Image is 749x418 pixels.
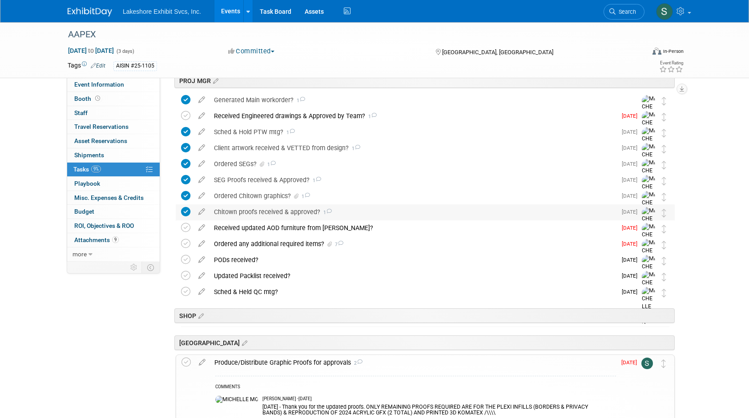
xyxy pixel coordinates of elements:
[642,287,655,326] img: MICHELLE MOYA
[196,311,204,320] a: Edit sections
[294,98,305,104] span: 1
[642,191,655,230] img: MICHELLE MOYA
[662,129,666,137] i: Move task
[194,112,209,120] a: edit
[442,49,553,56] span: [GEOGRAPHIC_DATA], [GEOGRAPHIC_DATA]
[194,358,210,366] a: edit
[74,236,119,243] span: Attachments
[240,338,247,347] a: Edit sections
[642,239,655,278] img: MICHELLE MOYA
[112,236,119,243] span: 9
[662,145,666,153] i: Move task
[74,123,129,130] span: Travel Reservations
[67,205,160,219] a: Budget
[662,289,666,297] i: Move task
[642,223,655,262] img: MICHELLE MOYA
[663,48,684,55] div: In-Person
[65,27,631,43] div: AAPEX
[656,3,673,20] img: Stephen Hurn
[142,262,160,273] td: Toggle Event Tabs
[194,144,209,152] a: edit
[215,396,258,404] img: MICHELLE MOYA
[91,166,101,172] span: 9%
[126,262,142,273] td: Personalize Event Tab Strip
[74,109,88,116] span: Staff
[662,209,666,217] i: Move task
[74,194,144,201] span: Misc. Expenses & Credits
[194,96,209,104] a: edit
[283,130,295,135] span: 1
[67,177,160,191] a: Playbook
[622,225,642,231] span: [DATE]
[194,256,209,264] a: edit
[210,355,616,370] div: Produce/Distribute Graphic Proofs for approvals
[662,193,666,201] i: Move task
[642,207,655,246] img: MICHELLE MOYA
[662,257,666,265] i: Move task
[622,193,642,199] span: [DATE]
[209,284,616,299] div: Sched & Held QC mtg?
[194,208,209,216] a: edit
[662,113,666,121] i: Move task
[67,148,160,162] a: Shipments
[662,241,666,249] i: Move task
[642,111,655,150] img: MICHELLE MOYA
[622,257,642,263] span: [DATE]
[93,95,102,102] span: Booth not reserved yet
[74,208,94,215] span: Budget
[209,204,616,219] div: Chitown proofs received & approved?
[622,129,642,135] span: [DATE]
[622,209,642,215] span: [DATE]
[74,137,127,144] span: Asset Reservations
[209,108,616,123] div: Received Engineered drawings & Approved by Team?
[622,241,642,247] span: [DATE]
[67,106,160,120] a: Staff
[641,358,653,369] img: Stephen Hurn
[72,251,87,258] span: more
[642,95,655,134] img: MICHELLE MOYA
[211,76,218,85] a: Edit sections
[74,180,100,187] span: Playbook
[616,8,636,15] span: Search
[209,236,616,251] div: Ordered any additional required items?
[74,81,124,88] span: Event Information
[622,289,642,295] span: [DATE]
[73,166,101,173] span: Tasks
[592,46,684,60] div: Event Format
[123,8,201,15] span: Lakeshore Exhibit Svcs, Inc.
[68,47,114,55] span: [DATE] [DATE]
[174,335,675,350] div: [GEOGRAPHIC_DATA]
[194,128,209,136] a: edit
[194,192,209,200] a: edit
[67,92,160,106] a: Booth
[209,252,616,267] div: PODs received?
[622,273,642,279] span: [DATE]
[209,220,616,235] div: Received updated AOD furniture from [PERSON_NAME]?
[262,396,312,402] span: [PERSON_NAME] - [DATE]
[334,242,343,247] span: 7
[652,48,661,55] img: Format-Inperson.png
[349,146,360,151] span: 1
[87,47,95,54] span: to
[91,63,105,69] a: Edit
[662,97,666,105] i: Move task
[622,145,642,151] span: [DATE]
[67,120,160,134] a: Travel Reservations
[621,359,641,366] span: [DATE]
[113,61,157,71] div: AISIN #25-1105
[604,4,644,20] a: Search
[209,140,616,155] div: Client artwork received & VETTED from design?
[67,191,160,205] a: Misc. Expenses & Credits
[662,161,666,169] i: Move task
[209,124,616,139] div: Sched & Hold PTW mtg?
[659,61,683,65] div: Event Rating
[225,47,278,56] button: Committed
[174,73,675,88] div: PROJ MGR
[662,225,666,233] i: Move task
[67,247,160,261] a: more
[622,113,642,119] span: [DATE]
[194,288,209,296] a: edit
[209,156,616,171] div: Ordered SEGs?
[67,134,160,148] a: Asset Reservations
[194,176,209,184] a: edit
